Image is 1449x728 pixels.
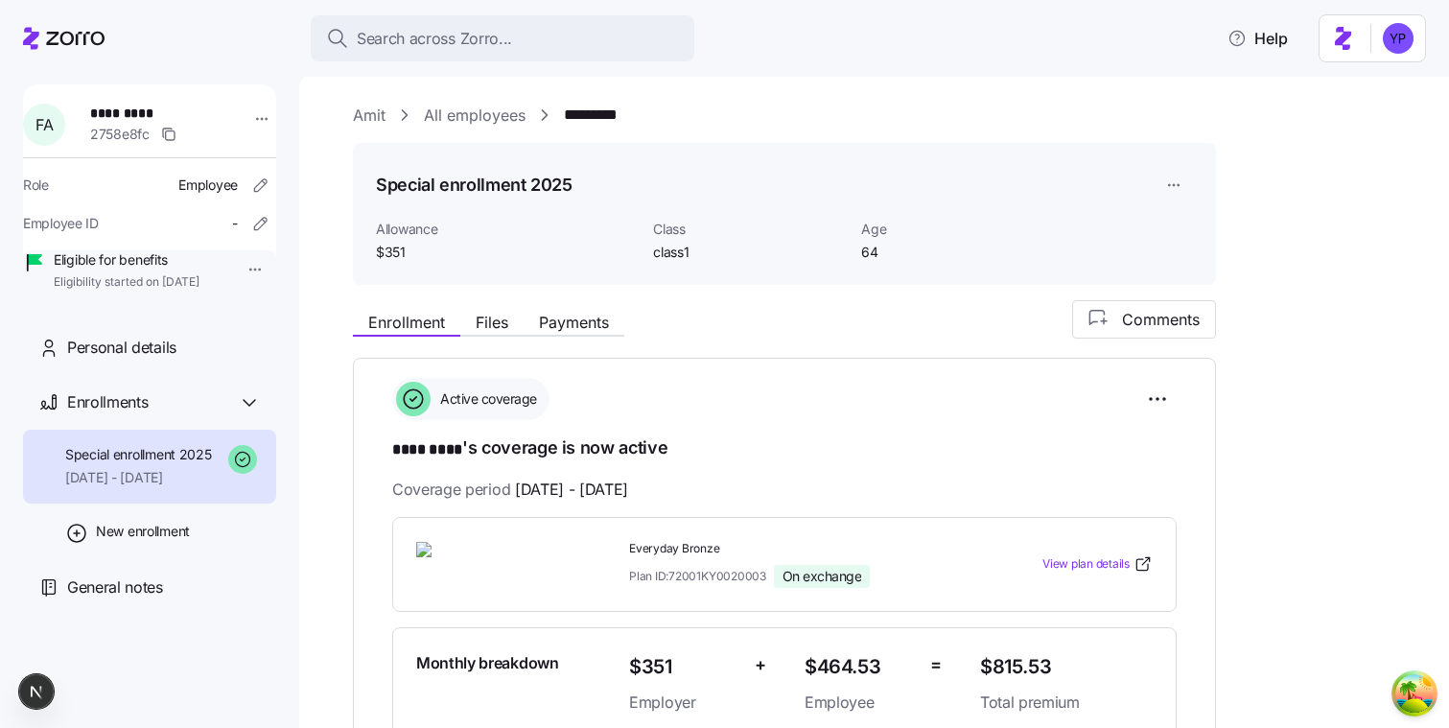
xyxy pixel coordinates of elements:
[980,651,1153,683] span: $815.53
[178,176,238,195] span: Employee
[368,315,445,330] span: Enrollment
[1042,555,1130,574] span: View plan details
[357,27,512,51] span: Search across Zorro...
[755,651,766,679] span: +
[376,243,638,262] span: $351
[416,651,559,675] span: Monthly breakdown
[392,435,1177,462] h1: 's coverage is now active
[861,243,1054,262] span: 64
[1072,300,1216,339] button: Comments
[476,315,508,330] span: Files
[35,117,53,132] span: F A
[376,173,573,197] h1: Special enrollment 2025
[861,220,1054,239] span: Age
[653,243,846,262] span: class1
[515,478,628,502] span: [DATE] - [DATE]
[67,336,176,360] span: Personal details
[424,104,526,128] a: All employees
[1122,308,1200,331] span: Comments
[392,478,628,502] span: Coverage period
[90,125,150,144] span: 2758e8fc
[434,389,537,409] span: Active coverage
[65,468,212,487] span: [DATE] - [DATE]
[353,104,386,128] a: Amit
[805,651,915,683] span: $464.53
[23,214,99,233] span: Employee ID
[54,274,199,291] span: Eligibility started on [DATE]
[1212,19,1303,58] button: Help
[629,541,965,557] span: Everyday Bronze
[629,651,739,683] span: $351
[232,214,238,233] span: -
[980,691,1153,715] span: Total premium
[376,220,638,239] span: Allowance
[311,15,694,61] button: Search across Zorro...
[629,691,739,715] span: Employer
[96,522,190,541] span: New enrollment
[54,250,199,270] span: Eligible for benefits
[67,390,148,414] span: Enrollments
[1395,674,1434,713] button: Open Tanstack query devtools
[653,220,846,239] span: Class
[930,651,942,679] span: =
[783,568,862,585] span: On exchange
[805,691,915,715] span: Employee
[1042,554,1153,574] a: View plan details
[65,445,212,464] span: Special enrollment 2025
[1383,23,1414,54] img: c96db68502095cbe13deb370068b0a9f
[67,575,163,599] span: General notes
[23,176,49,195] span: Role
[1227,27,1288,50] span: Help
[539,315,609,330] span: Payments
[416,542,554,586] img: Ambetter
[629,568,766,584] span: Plan ID: 72001KY0020003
